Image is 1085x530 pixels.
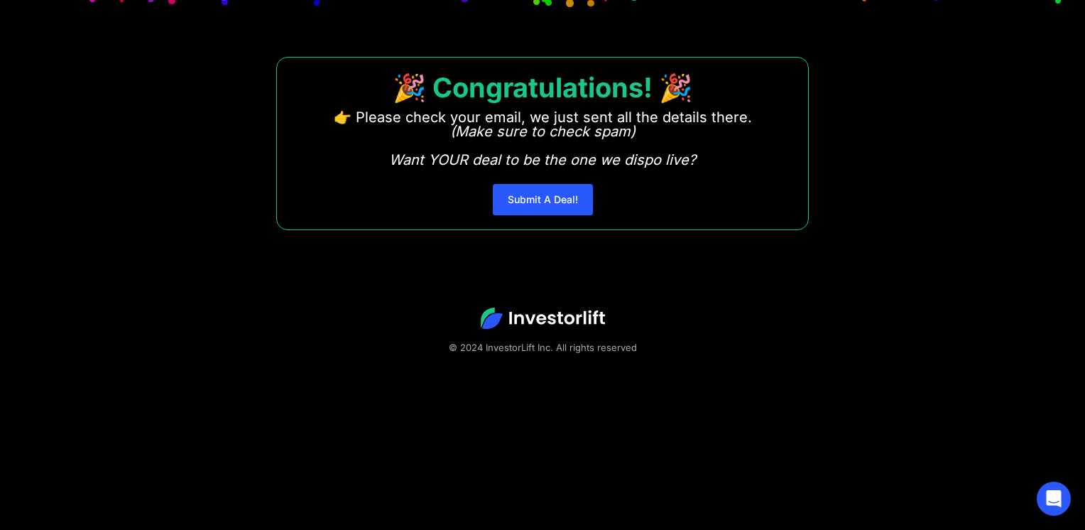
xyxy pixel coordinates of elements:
a: Submit A Deal! [493,184,593,215]
div: © 2024 InvestorLift Inc. All rights reserved [50,340,1035,355]
p: 👉 Please check your email, we just sent all the details there. ‍ [334,110,752,167]
em: (Make sure to check spam) Want YOUR deal to be the one we dispo live? [389,123,696,168]
div: Open Intercom Messenger [1037,482,1071,516]
strong: 🎉 Congratulations! 🎉 [393,71,692,104]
